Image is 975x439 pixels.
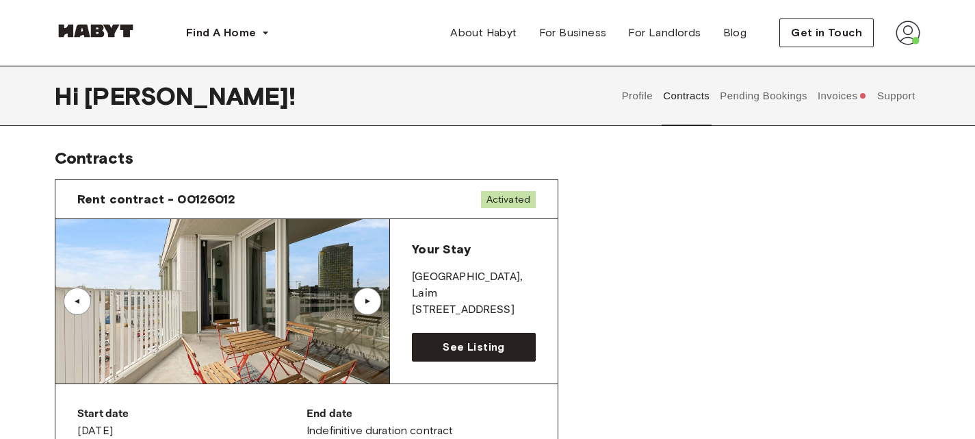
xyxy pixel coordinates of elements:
button: Get in Touch [779,18,874,47]
a: See Listing [412,333,536,362]
span: For Landlords [628,25,701,41]
p: [STREET_ADDRESS] [412,302,536,318]
span: Contracts [55,148,133,168]
button: Pending Bookings [718,66,809,126]
a: Blog [712,19,758,47]
img: avatar [896,21,920,45]
div: ▲ [70,297,84,305]
p: Start date [77,406,307,423]
button: Support [875,66,917,126]
a: For Landlords [617,19,712,47]
button: Profile [620,66,655,126]
span: Find A Home [186,25,256,41]
span: Blog [723,25,747,41]
span: Your Stay [412,242,470,257]
span: About Habyt [450,25,517,41]
button: Find A Home [175,19,281,47]
span: Activated [481,191,536,208]
div: Indefinitive duration contract [307,406,536,439]
span: Rent contract - 00126012 [77,191,236,208]
img: Image of the room [55,219,389,384]
button: Contracts [662,66,712,126]
div: [DATE] [77,406,307,439]
span: For Business [539,25,607,41]
button: Invoices [816,66,868,126]
div: user profile tabs [616,66,920,126]
a: About Habyt [439,19,528,47]
p: End date [307,406,536,423]
img: Habyt [55,24,137,38]
div: ▲ [361,297,374,305]
a: For Business [528,19,618,47]
span: Get in Touch [791,25,862,41]
span: See Listing [443,339,504,355]
span: [PERSON_NAME] ! [84,81,296,110]
span: Hi [55,81,84,110]
p: [GEOGRAPHIC_DATA] , Laim [412,269,536,302]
